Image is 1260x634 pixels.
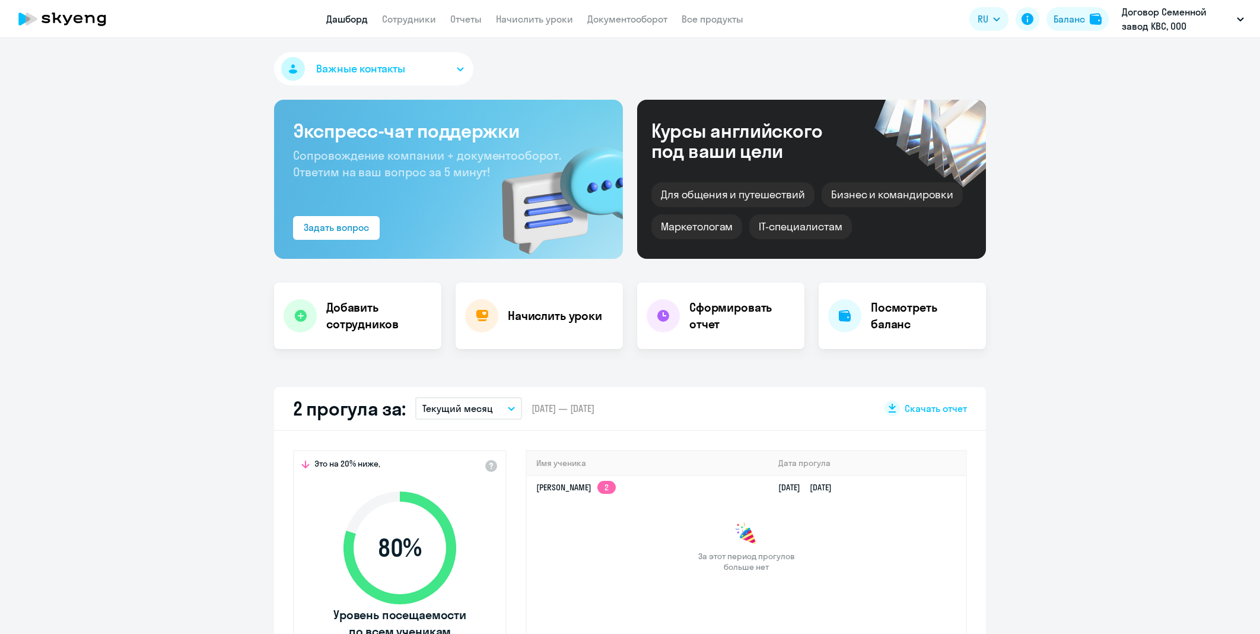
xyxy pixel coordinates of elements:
[382,13,436,25] a: Сотрудники
[536,482,616,493] a: [PERSON_NAME]2
[496,13,573,25] a: Начислить уроки
[651,121,854,161] div: Курсы английского под ваши цели
[696,551,796,572] span: За этот период прогулов больше нет
[978,12,988,26] span: RU
[969,7,1008,31] button: RU
[293,119,604,142] h3: Экспресс-чат поддержки
[689,299,795,332] h4: Сформировать отчет
[332,534,468,562] span: 80 %
[1054,12,1085,26] div: Баланс
[651,214,742,239] div: Маркетологам
[293,397,406,420] h2: 2 прогула за:
[1046,7,1109,31] button: Балансbalance
[651,182,814,207] div: Для общения и путешествий
[1122,5,1232,33] p: Договор Семенной завод КВС, ООО "СЕМЕННОЙ ЗАВОД КВС"
[293,148,561,179] span: Сопровождение компании + документооборот. Ответим на ваш вопрос за 5 минут!
[304,220,369,234] div: Задать вопрос
[326,13,368,25] a: Дашборд
[293,216,380,240] button: Задать вопрос
[749,214,851,239] div: IT-специалистам
[508,308,602,324] h4: Начислить уроки
[316,61,405,77] span: Важные контакты
[587,13,667,25] a: Документооборот
[422,401,493,416] p: Текущий месяц
[822,182,963,207] div: Бизнес и командировки
[778,482,841,493] a: [DATE][DATE]
[485,125,623,259] img: bg-img
[682,13,743,25] a: Все продукты
[450,13,482,25] a: Отчеты
[527,451,769,475] th: Имя ученика
[532,402,594,415] span: [DATE] — [DATE]
[734,522,758,546] img: congrats
[905,402,967,415] span: Скачать отчет
[871,299,976,332] h4: Посмотреть баланс
[326,299,432,332] h4: Добавить сотрудников
[314,458,380,473] span: Это на 20% ниже,
[597,481,616,494] app-skyeng-badge: 2
[769,451,966,475] th: Дата прогула
[415,397,522,420] button: Текущий месяц
[274,52,473,85] button: Важные контакты
[1116,5,1250,33] button: Договор Семенной завод КВС, ООО "СЕМЕННОЙ ЗАВОД КВС"
[1090,13,1102,25] img: balance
